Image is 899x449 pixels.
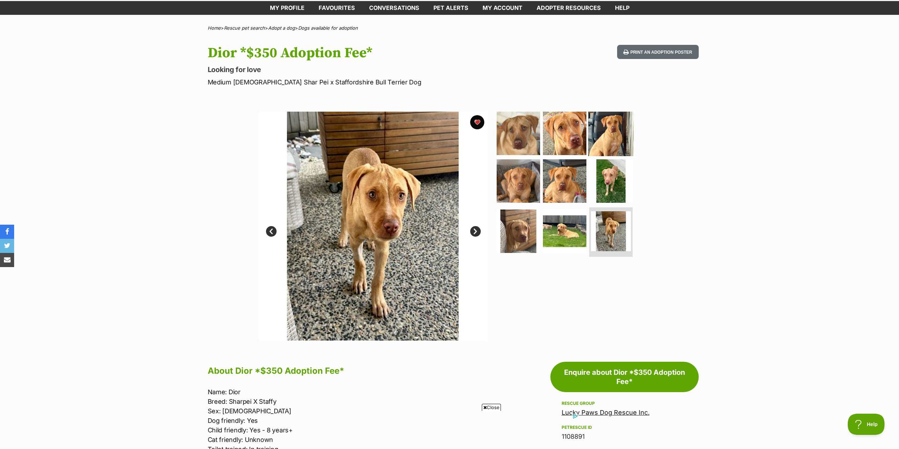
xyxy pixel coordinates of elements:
img: Photo of Dior *$350 Adoption Fee* [497,209,540,253]
button: favourite [470,115,484,129]
img: Photo of Dior *$350 Adoption Fee* [259,112,487,341]
img: Photo of Dior *$350 Adoption Fee* [543,112,586,155]
a: Enquire about Dior *$350 Adoption Fee* [550,362,699,392]
a: Next [470,226,481,237]
a: Lucky Paws Dog Rescue Inc. [562,409,650,416]
a: Help [608,1,637,15]
img: Photo of Dior *$350 Adoption Fee* [589,159,633,203]
div: PetRescue ID [562,425,687,430]
a: Pet alerts [426,1,475,15]
img: Photo of Dior *$350 Adoption Fee* [591,211,631,251]
img: Photo of Dior *$350 Adoption Fee* [497,159,540,203]
img: Photo of Dior *$350 Adoption Fee* [588,110,634,156]
h1: Dior *$350 Adoption Fee* [208,45,507,61]
a: Rescue pet search [224,25,265,31]
div: > > > [190,25,709,31]
iframe: Help Scout Beacon - Open [848,414,885,435]
a: conversations [362,1,426,15]
a: Prev [266,226,277,237]
span: Close [482,404,501,411]
iframe: Advertisement [321,414,578,445]
p: Medium [DEMOGRAPHIC_DATA] Shar Pei x Staffordshire Bull Terrier Dog [208,77,507,87]
p: Looking for love [208,65,507,75]
a: Adopt a dog [268,25,295,31]
a: Adopter resources [530,1,608,15]
img: Photo of Dior *$350 Adoption Fee* [543,209,586,253]
img: Photo of Dior *$350 Adoption Fee* [497,112,540,155]
a: My profile [263,1,312,15]
a: Home [208,25,221,31]
div: 1108891 [562,432,687,442]
button: Print an adoption poster [617,45,698,59]
img: Photo of Dior *$350 Adoption Fee* [543,159,586,203]
div: Rescue group [562,401,687,406]
a: My account [475,1,530,15]
h2: About Dior *$350 Adoption Fee* [208,363,499,379]
a: Favourites [312,1,362,15]
a: Dogs available for adoption [298,25,358,31]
